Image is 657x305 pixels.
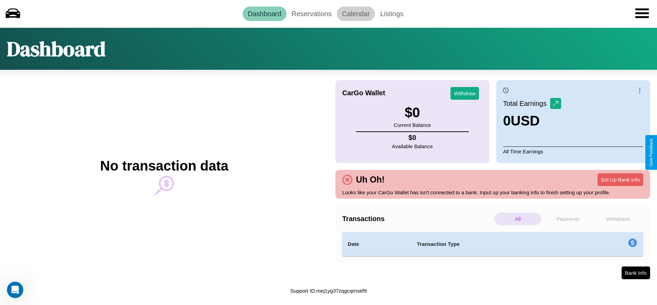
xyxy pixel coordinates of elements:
table: simple table [342,232,643,256]
p: Looks like your CarGo Wallet has isn't connected to a bank. Input up your banking info to finish ... [342,188,643,197]
h4: CarGo Wallet [342,89,385,97]
h4: Uh Oh! [353,175,388,185]
p: Payments [545,213,591,225]
h4: Date [348,240,406,248]
button: Bank Info [622,266,650,279]
h3: $ 0 [394,105,431,120]
p: Withdraws [595,213,642,225]
p: Total Earnings [503,97,550,110]
p: Support ID: mej1yg37zqgcqrnsef9 [290,286,367,295]
a: Listings [375,7,409,21]
h3: 0 USD [503,113,561,129]
a: Reservations [287,7,337,21]
h4: Transaction Type [417,240,572,248]
button: Withdraw [450,87,479,100]
iframe: Intercom live chat [7,282,23,298]
p: Current Balance [394,120,431,130]
p: All Time Earnings [503,146,643,156]
p: Available Balance [392,142,433,151]
div: Give Feedback [649,139,654,166]
h4: $ 0 [392,134,433,142]
h1: Dashboard [7,35,105,63]
a: Dashboard [243,7,287,21]
p: All [494,213,541,225]
h4: Transactions [342,215,493,223]
h2: No transaction data [100,158,228,174]
a: Calendar [337,7,375,21]
button: Set Up Bank Info [598,173,643,186]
